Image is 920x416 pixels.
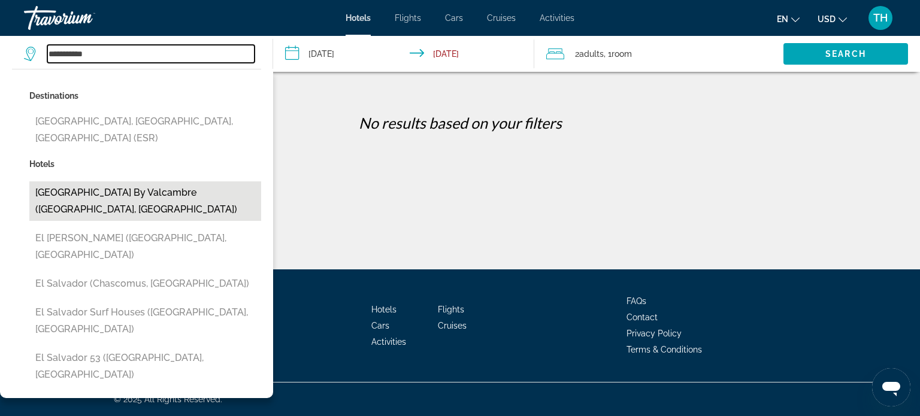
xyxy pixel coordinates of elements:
p: No results based on your filters [18,114,902,132]
span: TH [873,12,888,24]
span: Room [612,49,632,59]
span: , 1 [604,45,632,62]
a: Cruises [487,13,516,23]
a: Hotels [371,305,397,314]
a: Flights [395,13,421,23]
button: El Salvador (Chascomus, [GEOGRAPHIC_DATA]) [29,272,261,295]
span: Adults [579,49,604,59]
button: [GEOGRAPHIC_DATA], [GEOGRAPHIC_DATA], [GEOGRAPHIC_DATA] (ESR) [29,110,261,150]
a: Hotels [346,13,371,23]
a: FAQs [627,296,646,306]
p: Hotels [29,156,261,172]
span: © 2025 All Rights Reserved. [114,394,222,404]
a: Activities [371,337,406,347]
a: Privacy Policy [627,329,682,338]
a: Cars [445,13,463,23]
span: USD [818,14,836,24]
button: Check-in date: Jan 4, 2026 Check-out date: Jan 11, 2026 [273,36,534,72]
span: en [777,14,788,24]
a: Contact [627,312,658,322]
button: User Menu [865,5,896,31]
a: Terms & Conditions [627,345,702,354]
button: El Salvador 53 ([GEOGRAPHIC_DATA], [GEOGRAPHIC_DATA]) [29,347,261,386]
button: Search [783,43,908,65]
a: Travorium [24,2,144,34]
a: Cruises [438,321,467,330]
button: Change language [777,10,800,28]
button: El [PERSON_NAME] ([GEOGRAPHIC_DATA], [GEOGRAPHIC_DATA]) [29,227,261,266]
button: El Salvador Surf Houses ([GEOGRAPHIC_DATA], [GEOGRAPHIC_DATA]) [29,301,261,341]
p: Destinations [29,87,261,104]
button: Change currency [818,10,847,28]
span: 2 [575,45,604,62]
a: Activities [540,13,574,23]
span: Search [825,49,866,59]
iframe: Button to launch messaging window [872,368,910,406]
a: Flights [438,305,464,314]
button: [GEOGRAPHIC_DATA] by Valcambre ([GEOGRAPHIC_DATA], [GEOGRAPHIC_DATA]) [29,181,261,221]
button: Travelers: 2 adults, 0 children [534,36,783,72]
a: Cars [371,321,389,330]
